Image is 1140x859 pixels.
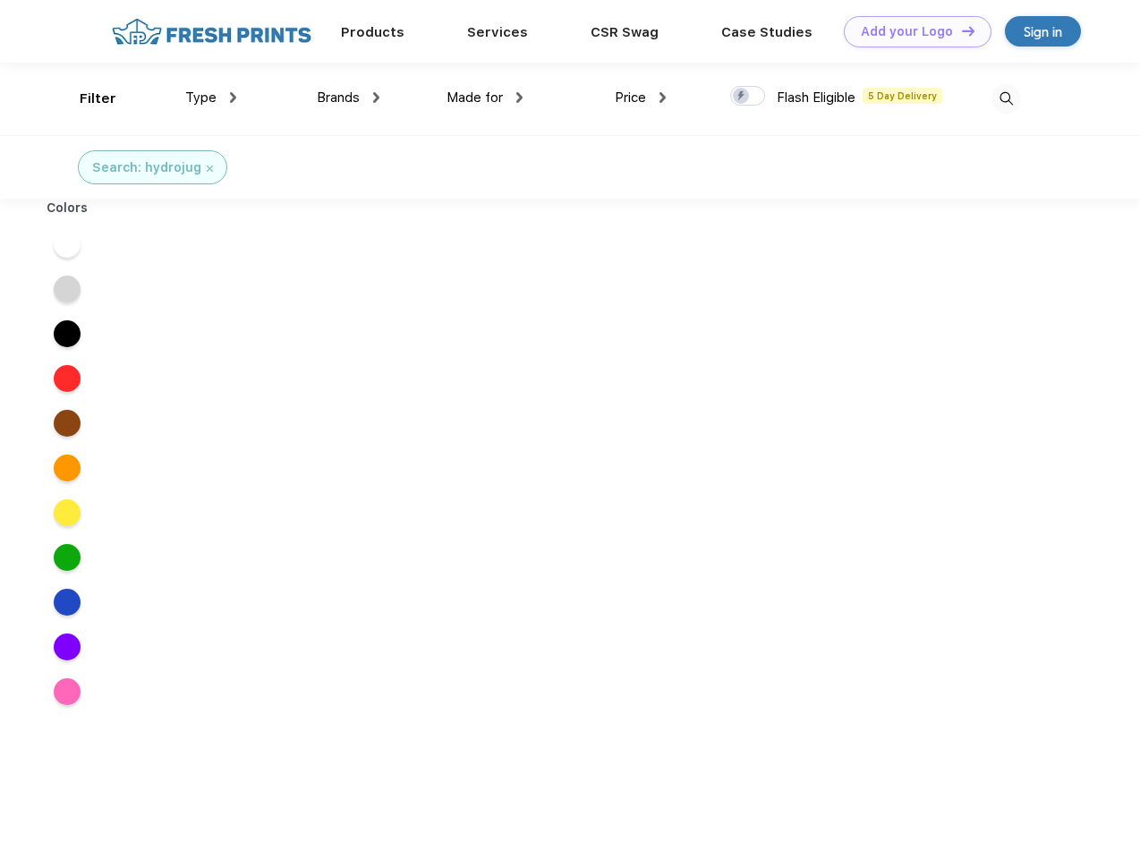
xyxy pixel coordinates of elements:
[659,92,666,103] img: dropdown.png
[962,26,974,36] img: DT
[615,89,646,106] span: Price
[230,92,236,103] img: dropdown.png
[777,89,855,106] span: Flash Eligible
[80,89,116,109] div: Filter
[1024,21,1062,42] div: Sign in
[185,89,217,106] span: Type
[991,84,1021,114] img: desktop_search.svg
[863,88,942,104] span: 5 Day Delivery
[207,166,213,172] img: filter_cancel.svg
[516,92,523,103] img: dropdown.png
[33,199,102,217] div: Colors
[447,89,503,106] span: Made for
[1005,16,1081,47] a: Sign in
[106,16,317,47] img: fo%20logo%202.webp
[92,158,201,177] div: Search: hydrojug
[341,24,404,40] a: Products
[861,24,953,39] div: Add your Logo
[373,92,379,103] img: dropdown.png
[317,89,360,106] span: Brands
